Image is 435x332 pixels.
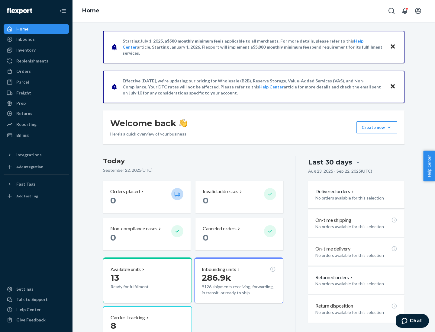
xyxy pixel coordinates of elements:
button: Talk to Support [4,295,69,304]
div: Parcel [16,79,29,85]
a: Freight [4,88,69,98]
p: Carrier Tracking [111,314,145,321]
h3: Today [103,156,283,166]
p: No orders available for this selection [315,195,397,201]
button: Orders placed 0 [103,181,191,213]
div: Inbounds [16,36,35,42]
div: Settings [16,286,34,292]
a: Home [4,24,69,34]
div: Orders [16,68,31,74]
p: No orders available for this selection [315,309,397,315]
p: Ready for fulfillment [111,284,166,290]
a: Add Fast Tag [4,191,69,201]
img: hand-wave emoji [179,119,187,127]
button: Close [389,82,397,91]
button: Canceled orders 0 [195,218,283,250]
span: $5,000 monthly minimum fee [253,44,309,49]
span: 8 [111,321,116,331]
button: Delivered orders [315,188,355,195]
ol: breadcrumbs [77,2,104,20]
a: Prep [4,98,69,108]
div: Billing [16,132,29,138]
button: Integrations [4,150,69,160]
p: Available units [111,266,141,273]
button: Open Search Box [385,5,398,17]
button: Create new [356,121,397,133]
button: Help Center [423,151,435,181]
div: Last 30 days [308,158,352,167]
a: Parcel [4,77,69,87]
button: Inbounding units286.9k9126 shipments receiving, forwarding, in transit, or ready to ship [194,257,283,303]
span: 0 [203,232,208,243]
button: Close Navigation [57,5,69,17]
p: 9126 shipments receiving, forwarding, in transit, or ready to ship [202,284,275,296]
div: Returns [16,110,32,117]
div: Add Integration [16,164,43,169]
a: Settings [4,284,69,294]
img: Flexport logo [7,8,32,14]
div: Add Fast Tag [16,193,38,199]
p: September 22, 2025 ( UTC ) [103,167,283,173]
button: Open account menu [412,5,424,17]
span: 0 [110,232,116,243]
p: Inbounding units [202,266,236,273]
p: On-time delivery [315,245,350,252]
div: Prep [16,100,26,106]
p: No orders available for this selection [315,281,397,287]
button: Invalid addresses 0 [195,181,283,213]
p: Starting July 1, 2025, a is applicable to all merchants. For more details, please refer to this a... [123,38,384,56]
a: Add Integration [4,162,69,172]
div: Home [16,26,28,32]
div: Help Center [16,307,41,313]
p: Non-compliance cases [110,225,157,232]
button: Open notifications [399,5,411,17]
span: 0 [203,195,208,206]
button: Returned orders [315,274,354,281]
p: No orders available for this selection [315,252,397,258]
a: Orders [4,66,69,76]
div: Integrations [16,152,42,158]
div: Give Feedback [16,317,46,323]
h1: Welcome back [110,118,187,129]
p: Effective [DATE], we're updating our pricing for Wholesale (B2B), Reserve Storage, Value-Added Se... [123,78,384,96]
p: Orders placed [110,188,140,195]
a: Returns [4,109,69,118]
button: Close [389,43,397,51]
p: Canceled orders [203,225,237,232]
p: Invalid addresses [203,188,238,195]
a: Billing [4,130,69,140]
div: Talk to Support [16,296,48,302]
div: Fast Tags [16,181,36,187]
button: Fast Tags [4,179,69,189]
span: $500 monthly minimum fee [167,38,220,43]
iframe: Opens a widget where you can chat to one of our agents [396,314,429,329]
a: Replenishments [4,56,69,66]
button: Non-compliance cases 0 [103,218,191,250]
a: Home [82,7,99,14]
div: Reporting [16,121,37,127]
div: Inventory [16,47,36,53]
p: Here’s a quick overview of your business [110,131,187,137]
a: Inventory [4,45,69,55]
a: Reporting [4,120,69,129]
p: Return disposition [315,302,353,309]
button: Give Feedback [4,315,69,325]
div: Replenishments [16,58,48,64]
a: Help Center [259,84,284,89]
p: On-time shipping [315,217,351,224]
span: 286.9k [202,273,231,283]
p: No orders available for this selection [315,224,397,230]
a: Help Center [4,305,69,314]
span: 13 [111,273,119,283]
span: 0 [110,195,116,206]
a: Inbounds [4,34,69,44]
div: Freight [16,90,31,96]
button: Available units13Ready for fulfillment [103,257,192,303]
p: Aug 23, 2025 - Sep 22, 2025 ( UTC ) [308,168,372,174]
